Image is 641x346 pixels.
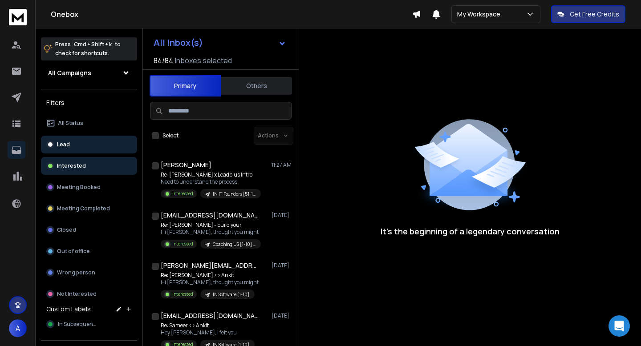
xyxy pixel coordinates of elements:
[213,241,256,248] p: Coaching US [1-10] VP Head
[213,291,249,298] p: IN Software [1-10]
[172,190,193,197] p: Interested
[41,64,137,82] button: All Campaigns
[161,322,255,329] p: Re: Sameer <> Ankit
[154,38,203,47] h1: All Inbox(s)
[161,221,261,229] p: Re: [PERSON_NAME] - build your
[41,221,137,239] button: Closed
[41,97,137,109] h3: Filters
[41,178,137,196] button: Meeting Booked
[41,264,137,282] button: Wrong person
[161,171,261,178] p: Re: [PERSON_NAME] x Leadplus Intro
[51,9,412,20] h1: Onebox
[272,262,292,269] p: [DATE]
[57,205,110,212] p: Meeting Completed
[154,55,173,66] span: 84 / 84
[55,40,121,58] p: Press to check for shortcuts.
[57,141,70,148] p: Lead
[213,191,256,197] p: IN IT Founders [51-100]
[41,114,137,132] button: All Status
[41,136,137,153] button: Lead
[221,76,292,96] button: Others
[161,279,259,286] p: Hi [PERSON_NAME], thought you might
[551,5,625,23] button: Get Free Credits
[41,157,137,175] button: Interested
[272,312,292,319] p: [DATE]
[41,242,137,260] button: Out of office
[609,315,630,337] div: Open Intercom Messenger
[9,9,27,25] img: logo
[175,55,232,66] h3: Inboxes selected
[172,241,193,247] p: Interested
[457,10,504,19] p: My Workspace
[41,285,137,303] button: Not Interested
[9,319,27,337] button: A
[172,291,193,298] p: Interested
[57,184,101,191] p: Meeting Booked
[73,39,113,49] span: Cmd + Shift + k
[58,120,83,127] p: All Status
[58,321,99,328] span: In Subsequence
[57,269,95,276] p: Wrong person
[161,261,259,270] h1: [PERSON_NAME][EMAIL_ADDRESS][DOMAIN_NAME]
[381,225,560,237] p: It’s the beginning of a legendary conversation
[161,329,255,336] p: Hey [PERSON_NAME], I felt you
[57,290,97,298] p: Not Interested
[161,229,261,236] p: Hi [PERSON_NAME], thought you might
[161,311,259,320] h1: [EMAIL_ADDRESS][DOMAIN_NAME]
[57,162,86,169] p: Interested
[46,305,91,314] h3: Custom Labels
[41,200,137,217] button: Meeting Completed
[146,34,293,52] button: All Inbox(s)
[161,272,259,279] p: Re: [PERSON_NAME] <> Ankit
[161,211,259,220] h1: [EMAIL_ADDRESS][DOMAIN_NAME]
[162,132,179,139] label: Select
[272,212,292,219] p: [DATE]
[57,226,76,233] p: Closed
[57,248,90,255] p: Out of office
[41,315,137,333] button: In Subsequence
[570,10,619,19] p: Get Free Credits
[161,178,261,185] p: Need to understand the process
[48,68,91,77] h1: All Campaigns
[272,161,292,169] p: 11:27 AM
[150,75,221,97] button: Primary
[161,161,211,169] h1: [PERSON_NAME]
